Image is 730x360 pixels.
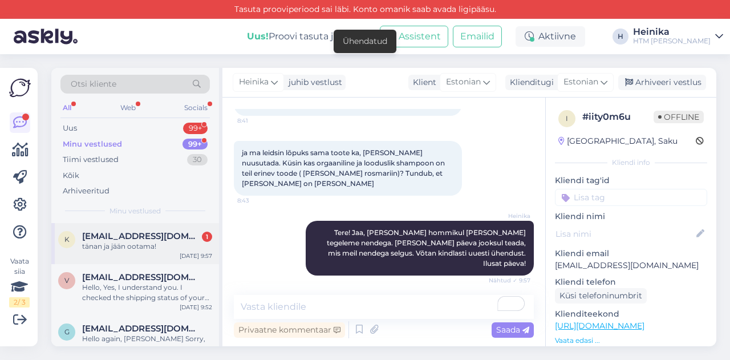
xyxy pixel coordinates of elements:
[555,228,694,240] input: Lisa nimi
[408,76,436,88] div: Klient
[118,100,138,115] div: Web
[446,76,481,88] span: Estonian
[555,189,707,206] input: Lisa tag
[613,29,628,45] div: H
[453,26,502,47] button: Emailid
[496,325,529,335] span: Saada
[63,185,109,197] div: Arhiveeritud
[516,26,585,47] div: Aktiivne
[63,123,77,134] div: Uus
[633,27,723,46] a: HeinikaHTM [PERSON_NAME]
[555,335,707,346] p: Vaata edasi ...
[327,228,528,268] span: Tere! Jaa, [PERSON_NAME] hommikul [PERSON_NAME] tegeleme nendega. [PERSON_NAME] päeva jooksul tea...
[558,135,678,147] div: [GEOGRAPHIC_DATA], Saku
[234,322,345,338] div: Privaatne kommentaar
[555,321,644,331] a: [URL][DOMAIN_NAME]
[182,139,208,150] div: 99+
[63,170,79,181] div: Kõik
[555,175,707,187] p: Kliendi tag'id
[343,35,387,47] div: Ühendatud
[555,248,707,260] p: Kliendi email
[555,157,707,168] div: Kliendi info
[187,154,208,165] div: 30
[82,323,201,334] span: gaving787@gmail.com
[488,276,530,285] span: Nähtud ✓ 9:57
[82,231,201,241] span: kadirahn@gmail.com
[247,31,269,42] b: Uus!
[284,76,342,88] div: juhib vestlust
[555,308,707,320] p: Klienditeekond
[237,196,280,205] span: 8:43
[64,276,69,285] span: v
[555,276,707,288] p: Kliendi telefon
[202,232,212,242] div: 1
[82,241,212,252] div: tänan ja jään ootama!
[182,100,210,115] div: Socials
[247,30,375,43] div: Proovi tasuta juba täna:
[555,288,647,304] div: Küsi telefoninumbrit
[109,206,161,216] span: Minu vestlused
[64,235,70,244] span: k
[82,282,212,303] div: Hello, Yes, I understand you. I checked the shipping status of your package and it says that it h...
[63,154,119,165] div: Tiimi vestlused
[60,100,74,115] div: All
[82,334,212,354] div: Hello again, [PERSON_NAME] Sorry, we came up with another and more convenient solution - you rece...
[237,116,280,125] span: 8:41
[618,75,706,90] div: Arhiveeri vestlus
[71,78,116,90] span: Otsi kliente
[505,76,554,88] div: Klienditugi
[180,252,212,260] div: [DATE] 9:57
[555,211,707,223] p: Kliendi nimi
[183,123,208,134] div: 99+
[63,139,122,150] div: Minu vestlused
[633,27,711,37] div: Heinika
[582,110,654,124] div: # iity0m6u
[654,111,704,123] span: Offline
[180,303,212,312] div: [DATE] 9:52
[82,272,201,282] span: vppgirl@gmail.com
[9,297,30,308] div: 2 / 3
[242,148,447,188] span: ja ma leidsin lõpuks sama toote ka, [PERSON_NAME] nuusutada. Küsin kas orgaaniline ja looduslik s...
[566,114,568,123] span: i
[633,37,711,46] div: HTM [PERSON_NAME]
[380,26,448,47] button: AI Assistent
[563,76,598,88] span: Estonian
[234,295,534,319] textarea: To enrich screen reader interactions, please activate Accessibility in Grammarly extension settings
[555,260,707,272] p: [EMAIL_ADDRESS][DOMAIN_NAME]
[239,76,269,88] span: Heinika
[488,212,530,220] span: Heinika
[64,327,70,336] span: g
[9,256,30,308] div: Vaata siia
[9,77,31,99] img: Askly Logo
